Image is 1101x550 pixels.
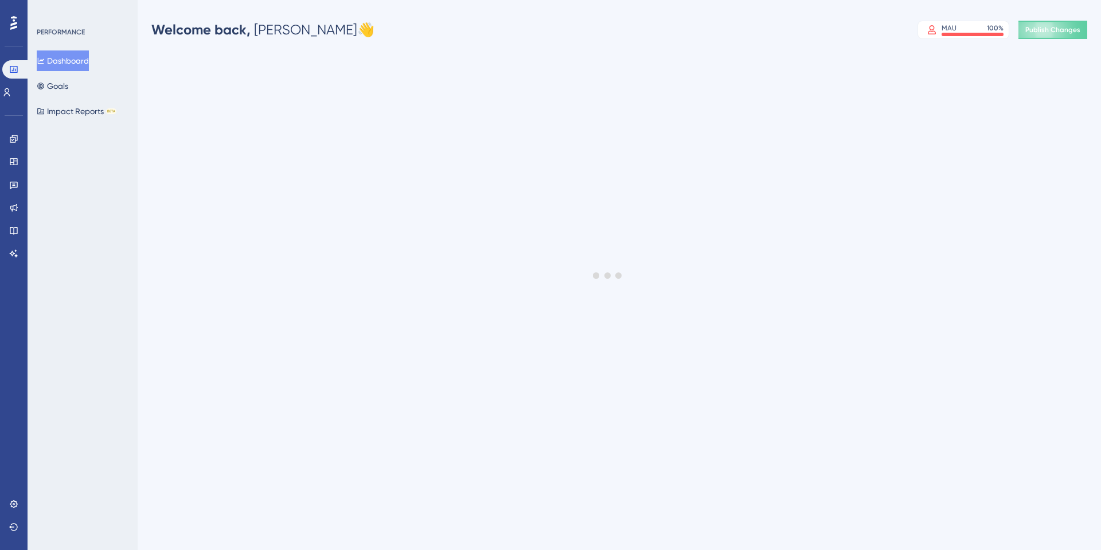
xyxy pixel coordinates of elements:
[987,24,1004,33] div: 100 %
[37,76,68,96] button: Goals
[106,108,116,114] div: BETA
[37,28,85,37] div: PERFORMANCE
[1025,25,1080,34] span: Publish Changes
[1018,21,1087,39] button: Publish Changes
[37,50,89,71] button: Dashboard
[37,101,116,122] button: Impact ReportsBETA
[151,21,251,38] span: Welcome back,
[151,21,374,39] div: [PERSON_NAME] 👋
[942,24,956,33] div: MAU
